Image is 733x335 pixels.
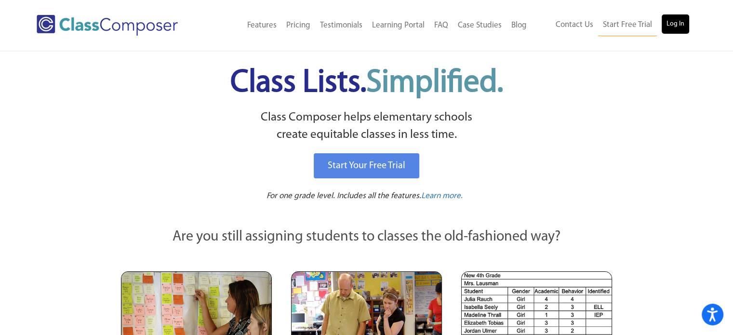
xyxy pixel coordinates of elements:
[366,67,503,99] span: Simplified.
[315,15,367,36] a: Testimonials
[120,109,614,144] p: Class Composer helps elementary schools create equitable classes in less time.
[328,161,405,171] span: Start Your Free Trial
[453,15,506,36] a: Case Studies
[281,15,315,36] a: Pricing
[242,15,281,36] a: Features
[37,15,178,36] img: Class Composer
[551,14,598,36] a: Contact Us
[121,227,613,248] p: Are you still assigning students to classes the old-fashioned way?
[230,67,503,99] span: Class Lists.
[267,192,421,200] span: For one grade level. Includes all the features.
[421,192,463,200] span: Learn more.
[662,14,689,34] a: Log In
[209,15,531,36] nav: Header Menu
[421,190,463,202] a: Learn more.
[598,14,657,36] a: Start Free Trial
[506,15,532,36] a: Blog
[314,153,419,178] a: Start Your Free Trial
[429,15,453,36] a: FAQ
[532,14,689,36] nav: Header Menu
[367,15,429,36] a: Learning Portal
